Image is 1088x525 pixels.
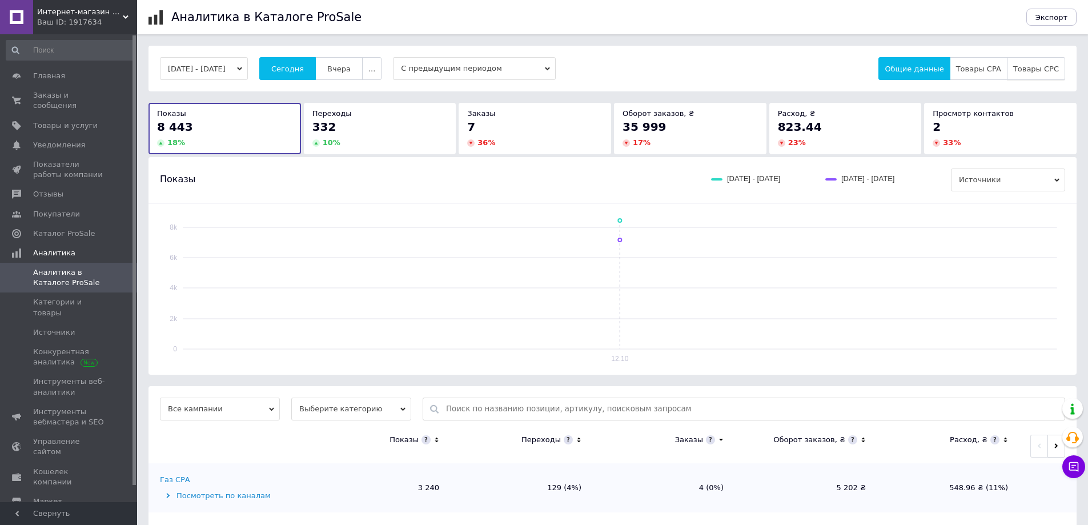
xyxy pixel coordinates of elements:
[160,57,248,80] button: [DATE] - [DATE]
[33,267,106,288] span: Аналитика в Каталоге ProSale
[467,120,475,134] span: 7
[885,65,944,73] span: Общие данные
[312,109,352,118] span: Переходы
[33,347,106,367] span: Конкурентная аналитика
[37,17,137,27] div: Ваш ID: 1917634
[950,57,1007,80] button: Товары CPA
[33,140,85,150] span: Уведомления
[170,284,178,292] text: 4k
[33,71,65,81] span: Главная
[173,345,177,353] text: 0
[37,7,123,17] span: Интернет-магазин электро-бытовых товаров "Восторг"
[160,491,306,501] div: Посмотреть по каналам
[878,57,950,80] button: Общие данные
[160,173,195,186] span: Показы
[633,138,651,147] span: 17 %
[33,496,62,507] span: Маркет
[259,57,316,80] button: Сегодня
[6,40,135,61] input: Поиск
[521,435,561,445] div: Переходы
[33,209,80,219] span: Покупатели
[171,10,362,24] h1: Аналитика в Каталоге ProSale
[877,463,1019,512] td: 548.96 ₴ (11%)
[623,109,694,118] span: Оборот заказов, ₴
[788,138,806,147] span: 23 %
[1026,9,1077,26] button: Экспорт
[33,229,95,239] span: Каталог ProSale
[157,120,193,134] span: 8 443
[33,436,106,457] span: Управление сайтом
[33,189,63,199] span: Отзывы
[315,57,363,80] button: Вчера
[368,65,375,73] span: ...
[393,57,556,80] span: С предыдущим периодом
[323,138,340,147] span: 10 %
[735,463,877,512] td: 5 202 ₴
[33,407,106,427] span: Инструменты вебмастера и SEO
[477,138,495,147] span: 36 %
[33,159,106,180] span: Показатели работы компании
[956,65,1001,73] span: Товары CPA
[33,297,106,318] span: Категории и товары
[33,327,75,338] span: Источники
[170,315,178,323] text: 2k
[623,120,667,134] span: 35 999
[390,435,419,445] div: Показы
[1007,57,1065,80] button: Товары CPC
[1035,13,1067,22] span: Экспорт
[33,90,106,111] span: Заказы и сообщения
[446,398,1059,420] input: Поиск по названию позиции, артикулу, поисковым запросам
[33,376,106,397] span: Инструменты веб-аналитики
[467,109,495,118] span: Заказы
[160,398,280,420] span: Все кампании
[951,169,1065,191] span: Источники
[33,121,98,131] span: Товары и услуги
[308,463,451,512] td: 3 240
[933,109,1014,118] span: Просмотр контактов
[778,120,822,134] span: 823.44
[271,65,304,73] span: Сегодня
[33,248,75,258] span: Аналитика
[675,435,703,445] div: Заказы
[933,120,941,134] span: 2
[291,398,411,420] span: Выберите категорию
[773,435,845,445] div: Оборот заказов, ₴
[1062,455,1085,478] button: Чат с покупателем
[362,57,382,80] button: ...
[327,65,351,73] span: Вчера
[593,463,735,512] td: 4 (0%)
[170,223,178,231] text: 8k
[170,254,178,262] text: 6k
[167,138,185,147] span: 18 %
[943,138,961,147] span: 33 %
[312,120,336,134] span: 332
[33,467,106,487] span: Кошелек компании
[611,355,628,363] text: 12.10
[1013,65,1059,73] span: Товары CPC
[157,109,186,118] span: Показы
[778,109,816,118] span: Расход, ₴
[160,475,190,485] div: Газ СРА
[451,463,593,512] td: 129 (4%)
[950,435,987,445] div: Расход, ₴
